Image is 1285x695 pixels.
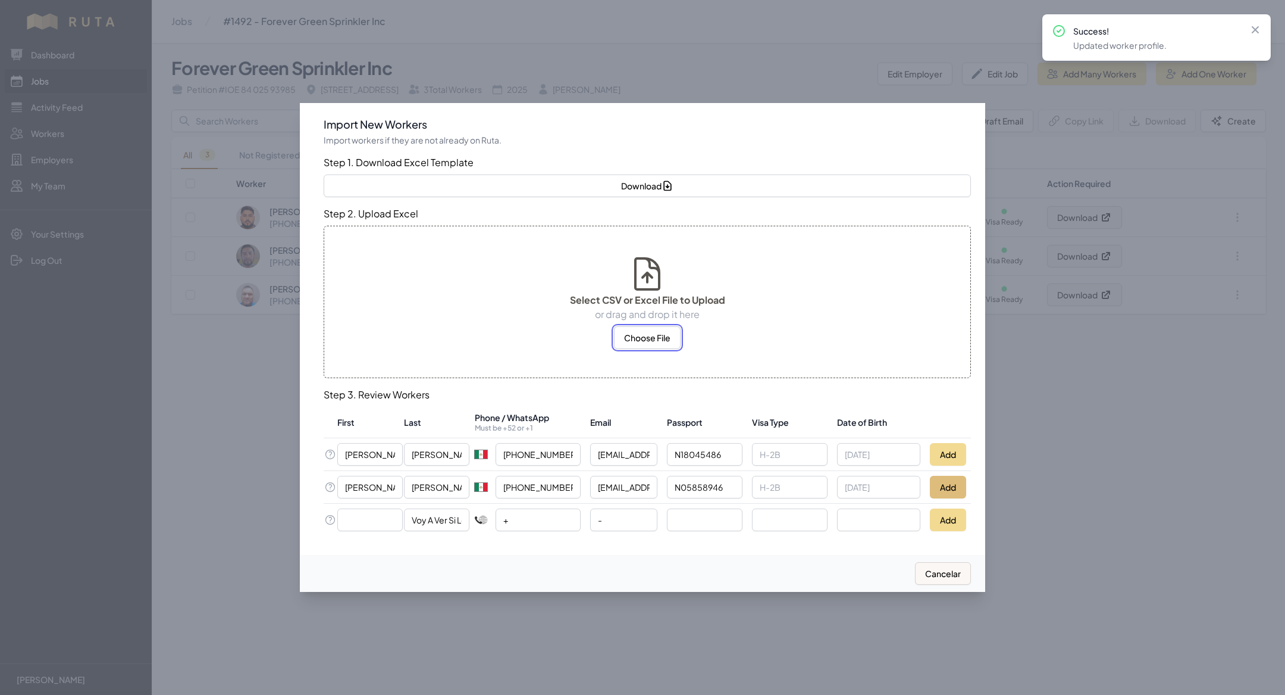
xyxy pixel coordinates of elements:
th: First [337,407,403,438]
button: Cancelar [915,562,971,585]
th: Passport [662,407,747,438]
p: or drag and drop it here [570,307,725,322]
th: Email [585,407,662,438]
th: Date of Birth [832,407,924,438]
p: Success! [1073,25,1240,37]
p: Import workers if they are not already on Ruta. [324,134,971,146]
p: Select CSV or Excel File to Upload [570,293,725,307]
button: Add [930,476,966,498]
p: Must be +52 or +1 [475,423,581,433]
th: Phone / WhatsApp [470,407,585,438]
input: Enter phone number [496,509,581,531]
h3: Step 2. Upload Excel [324,207,971,221]
input: Enter phone number [496,476,581,498]
p: Updated worker profile. [1073,39,1240,51]
th: Visa Type [747,407,833,438]
button: Add [930,443,966,466]
h3: Step 1. Download Excel Template [324,155,971,170]
th: Last [403,407,470,438]
button: Choose File [614,326,681,349]
input: Enter phone number [496,443,581,466]
button: Add [930,509,966,531]
h3: Step 3. Review Workers [324,388,971,402]
button: Download [324,174,971,197]
h3: Import New Workers [324,117,971,132]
